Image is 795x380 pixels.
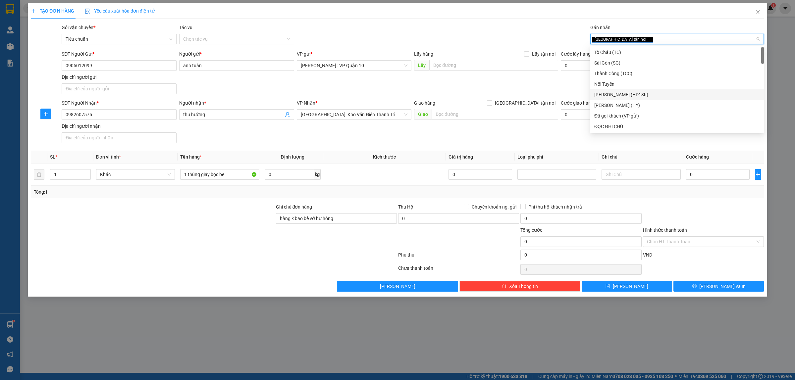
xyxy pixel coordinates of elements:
[590,25,610,30] label: Gán nhãn
[699,283,746,290] span: [PERSON_NAME] và In
[373,154,396,160] span: Kích thước
[449,169,512,180] input: 0
[85,8,155,14] span: Yêu cầu xuất hóa đơn điện tử
[590,121,764,132] div: ĐỌC GHI CHÚ
[594,91,760,98] div: [PERSON_NAME] (HD13h)
[96,154,121,160] span: Đơn vị tính
[590,79,764,89] div: Nối Tuyến
[654,35,656,43] input: Gán nhãn
[429,60,558,71] input: Dọc đường
[594,59,760,67] div: Sài Gòn (SG)
[749,3,767,22] button: Close
[297,100,315,106] span: VP Nhận
[62,122,177,130] div: Địa chỉ người nhận
[432,109,558,119] input: Dọc đường
[509,283,538,290] span: Xóa Thông tin
[50,154,55,160] span: SL
[673,281,764,292] button: printer[PERSON_NAME] và In
[590,111,764,121] div: Đã gọi khách (VP gửi)
[594,49,760,56] div: Tô Châu (TC)
[561,100,594,106] label: Cước giao hàng
[44,3,131,12] strong: PHIẾU DÁN LÊN HÀNG
[692,284,697,289] span: printer
[337,281,458,292] button: [PERSON_NAME]
[643,252,652,258] span: VND
[414,100,435,106] span: Giao hàng
[594,123,760,130] div: ĐỌC GHI CHÚ
[397,251,520,263] div: Phụ thu
[592,37,653,43] span: [GEOGRAPHIC_DATA] tận nơi
[380,283,415,290] span: [PERSON_NAME]
[31,8,74,14] span: TẠO ĐƠN HÀNG
[590,58,764,68] div: Sài Gòn (SG)
[755,169,761,180] button: plus
[686,154,709,160] span: Cước hàng
[62,83,177,94] input: Địa chỉ của người gửi
[58,14,122,26] span: CÔNG TY TNHH CHUYỂN PHÁT NHANH BẢO AN
[414,60,429,71] span: Lấy
[582,281,672,292] button: save[PERSON_NAME]
[179,25,192,30] label: Tác vụ
[301,61,408,71] span: Hồ Chí Minh : VP Quận 10
[613,283,648,290] span: [PERSON_NAME]
[62,99,177,107] div: SĐT Người Nhận
[297,50,412,58] div: VP gửi
[520,227,542,233] span: Tổng cước
[301,110,408,119] span: Hà Nội: Kho Văn Điển Thanh Trì
[100,169,171,179] span: Khác
[62,73,177,81] div: Địa chỉ người gửi
[85,9,90,14] img: icon
[594,102,760,109] div: [PERSON_NAME] (HY)
[62,50,177,58] div: SĐT Người Gửi
[18,14,35,20] strong: CSKH:
[561,60,646,71] input: Cước lấy hàng
[502,284,506,289] span: delete
[3,35,99,44] span: Mã đơn: VP101308250042
[602,169,680,180] input: Ghi Chú
[62,132,177,143] input: Địa chỉ của người nhận
[66,34,173,44] span: Tiêu chuẩn
[3,14,50,26] span: [PHONE_NUMBER]
[469,203,519,211] span: Chuyển khoản ng. gửi
[314,169,321,180] span: kg
[276,213,397,224] input: Ghi chú đơn hàng
[179,99,294,107] div: Người nhận
[449,154,473,160] span: Giá trị hàng
[606,284,610,289] span: save
[755,172,761,177] span: plus
[594,112,760,119] div: Đã gọi khách (VP gửi)
[561,109,646,120] input: Cước giao hàng
[594,80,760,88] div: Nối Tuyến
[34,169,44,180] button: delete
[647,38,651,41] span: close
[179,50,294,58] div: Người gửi
[31,9,36,13] span: plus
[590,100,764,111] div: Hoàng Yến (HY)
[62,25,95,30] span: Gói vận chuyển
[414,109,432,119] span: Giao
[180,169,259,180] input: VD: Bàn, Ghế
[526,203,585,211] span: Phí thu hộ khách nhận trả
[599,151,683,164] th: Ghi chú
[397,264,520,276] div: Chưa thanh toán
[492,99,558,107] span: [GEOGRAPHIC_DATA] tận nơi
[561,51,591,57] label: Cước lấy hàng
[459,281,580,292] button: deleteXóa Thông tin
[594,70,760,77] div: Thành Công (TCC)
[590,47,764,58] div: Tô Châu (TC)
[515,151,599,164] th: Loại phụ phí
[755,10,761,15] span: close
[180,154,202,160] span: Tên hàng
[41,111,51,117] span: plus
[285,112,290,117] span: user-add
[529,50,558,58] span: Lấy tận nơi
[281,154,304,160] span: Định lượng
[276,204,312,210] label: Ghi chú đơn hàng
[414,51,433,57] span: Lấy hàng
[3,46,41,51] span: 17:33:27 [DATE]
[40,109,51,119] button: plus
[34,188,307,196] div: Tổng: 1
[643,227,687,233] label: Hình thức thanh toán
[398,204,413,210] span: Thu Hộ
[590,89,764,100] div: Huy Dương (HD13h)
